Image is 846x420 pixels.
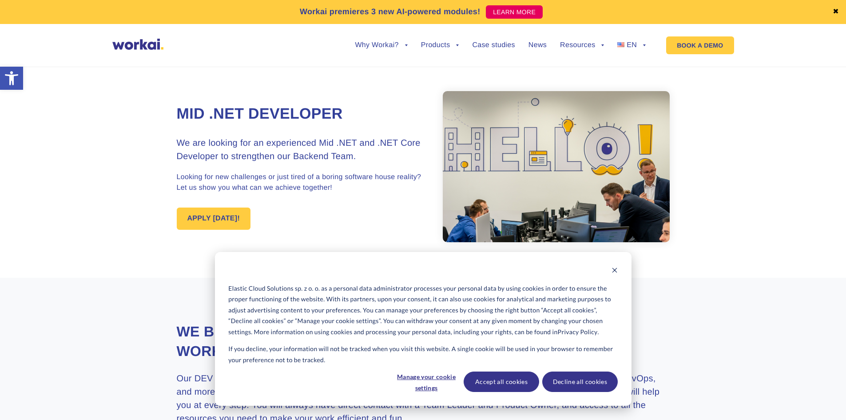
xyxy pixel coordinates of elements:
a: APPLY [DATE]! [177,208,251,230]
p: Workai premieres 3 new AI-powered modules! [300,6,481,18]
h3: We are looking for an experienced Mid .NET and .NET Core Developer to strengthen our Backend Team. [177,136,423,163]
button: Decline all cookies [542,372,618,392]
a: Privacy Policy [558,327,598,338]
a: Resources [560,42,604,49]
p: Looking for new challenges or just tired of a boring software house reality? Let us show you what... [177,172,423,193]
a: Products [421,42,459,49]
button: Manage your cookie settings [392,372,461,392]
button: Accept all cookies [464,372,539,392]
a: News [528,42,547,49]
a: LEARN MORE [486,5,543,19]
h1: Mid .NET Developer [177,104,423,124]
p: Elastic Cloud Solutions sp. z o. o. as a personal data administrator processes your personal data... [228,283,617,338]
button: Dismiss cookie banner [612,266,618,277]
h2: We build innovative digital products for the modern workplace in the Cloud, and we need your help. [177,322,670,360]
p: If you decline, your information will not be tracked when you visit this website. A single cookie... [228,344,617,365]
span: EN [627,41,637,49]
a: Case studies [472,42,515,49]
div: Cookie banner [215,252,632,406]
a: ✖ [833,8,839,16]
a: Why Workai? [355,42,407,49]
a: BOOK A DEMO [666,36,734,54]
